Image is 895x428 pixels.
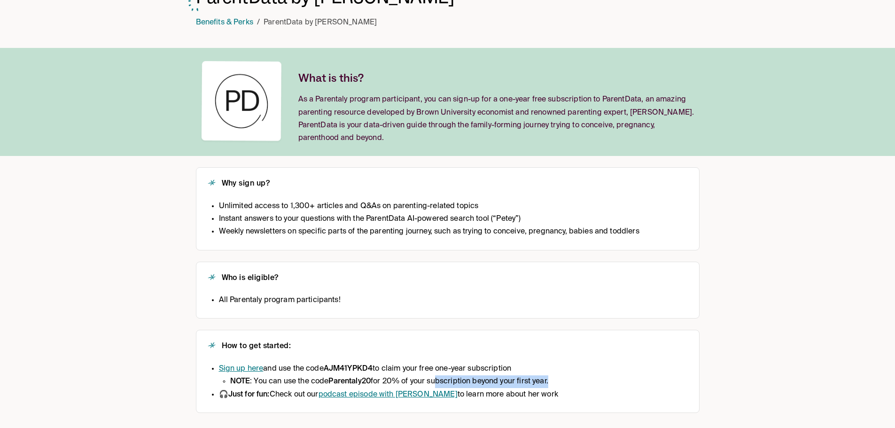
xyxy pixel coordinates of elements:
strong: Just for fun: [228,391,270,398]
li: Weekly newsletters on specific parts of the parenting journey, such as trying to conceive, pregna... [219,226,639,238]
strong: AJM41YPKD4 [324,365,373,373]
strong: NOTE [230,378,250,385]
li: Unlimited access to 1,300+ articles and Q&As on parenting-related topics [219,200,639,213]
li: Instant answers to your questions with the ParentData AI-powered search tool (“Petey”) [219,213,639,226]
h2: How to get started: [222,342,291,351]
strong: Parentaly20 [328,378,371,385]
a: Sign up here [219,365,264,373]
h2: Who is eligible? [222,273,279,283]
li: All Parentaly program participants! [219,294,341,307]
li: and use the code to claim your free one-year subscription [219,363,558,388]
a: podcast episode with [PERSON_NAME] [319,391,458,398]
li: : You can use the code for 20% of your subscription beyond your first year. [230,375,558,388]
a: Benefits & Perks [196,19,253,26]
h2: Why sign up? [222,179,270,189]
li: 🎧 Check out our to learn more about her work [219,389,558,401]
p: As a Parentaly program participant, you can sign-up for a one-year free subscription to ParentDat... [298,93,696,145]
h2: What is this? [298,71,696,84]
li: / [257,16,260,29]
p: ParentData by [PERSON_NAME] [264,16,377,29]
